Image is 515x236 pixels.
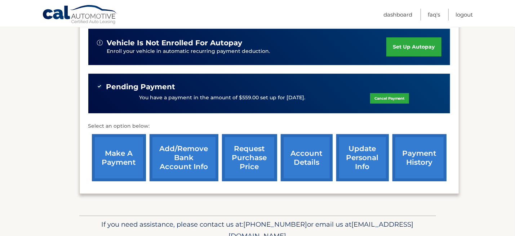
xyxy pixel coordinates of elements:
a: payment history [392,134,447,181]
img: check-green.svg [97,84,102,89]
span: vehicle is not enrolled for autopay [107,38,243,47]
span: Pending Payment [106,82,176,91]
a: update personal info [336,134,389,181]
img: alert-white.svg [97,40,103,46]
a: Cal Automotive [42,5,118,26]
span: [PHONE_NUMBER] [244,220,307,228]
a: FAQ's [428,9,440,21]
a: Add/Remove bank account info [150,134,218,181]
a: make a payment [92,134,146,181]
a: request purchase price [222,134,277,181]
a: Cancel Payment [370,93,409,104]
a: Logout [456,9,473,21]
a: set up autopay [386,37,441,56]
p: You have a payment in the amount of $559.00 set up for [DATE]. [139,94,305,102]
p: Select an option below: [88,122,450,131]
p: Enroll your vehicle in automatic recurring payment deduction. [107,47,387,55]
a: Dashboard [383,9,412,21]
a: account details [281,134,333,181]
